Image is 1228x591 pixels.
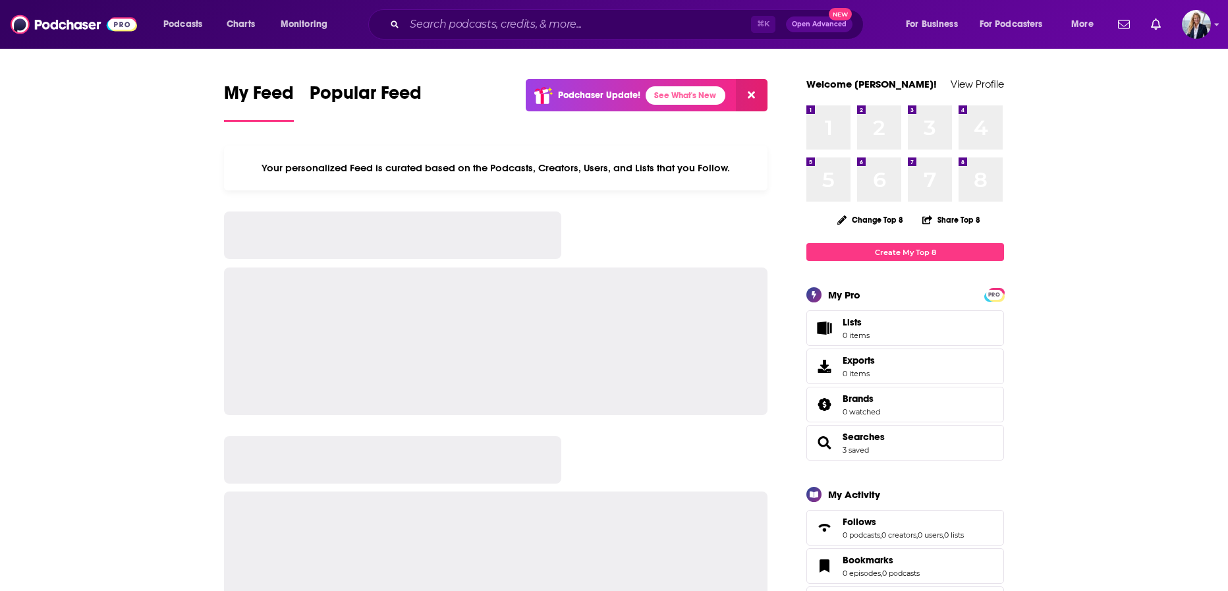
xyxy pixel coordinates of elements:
a: My Feed [224,82,294,122]
span: , [880,530,881,540]
a: PRO [986,289,1002,299]
a: Create My Top 8 [806,243,1004,261]
div: Search podcasts, credits, & more... [381,9,876,40]
a: Exports [806,349,1004,384]
button: open menu [271,14,345,35]
a: View Profile [951,78,1004,90]
div: My Pro [828,289,860,301]
span: Podcasts [163,15,202,34]
a: Bookmarks [843,554,920,566]
img: User Profile [1182,10,1211,39]
span: , [916,530,918,540]
a: 0 lists [944,530,964,540]
button: Show profile menu [1182,10,1211,39]
span: New [829,8,852,20]
span: Monitoring [281,15,327,34]
span: Bookmarks [806,548,1004,584]
span: Exports [843,354,875,366]
a: Charts [218,14,263,35]
input: Search podcasts, credits, & more... [405,14,751,35]
a: Show notifications dropdown [1113,13,1135,36]
a: 0 podcasts [882,569,920,578]
button: Change Top 8 [829,211,911,228]
button: open menu [897,14,974,35]
span: Brands [843,393,874,405]
button: open menu [154,14,219,35]
span: Charts [227,15,255,34]
div: Your personalized Feed is curated based on the Podcasts, Creators, Users, and Lists that you Follow. [224,146,767,190]
span: More [1071,15,1094,34]
span: PRO [986,290,1002,300]
button: Open AdvancedNew [786,16,852,32]
a: Bookmarks [811,557,837,575]
span: Follows [806,510,1004,546]
img: Podchaser - Follow, Share and Rate Podcasts [11,12,137,37]
a: 0 episodes [843,569,881,578]
span: For Podcasters [980,15,1043,34]
button: Share Top 8 [922,207,981,233]
a: 0 creators [881,530,916,540]
a: Searches [843,431,885,443]
span: Brands [806,387,1004,422]
span: Logged in as carolynchauncey [1182,10,1211,39]
a: Follows [811,519,837,537]
span: 0 items [843,369,875,378]
a: Follows [843,516,964,528]
span: Exports [811,357,837,376]
span: My Feed [224,82,294,112]
div: My Activity [828,488,880,501]
span: Searches [806,425,1004,461]
span: Open Advanced [792,21,847,28]
span: Bookmarks [843,554,893,566]
span: For Business [906,15,958,34]
a: Brands [843,393,880,405]
button: open menu [971,14,1062,35]
a: 0 users [918,530,943,540]
a: Welcome [PERSON_NAME]! [806,78,937,90]
p: Podchaser Update! [558,90,640,101]
a: 0 watched [843,407,880,416]
span: Lists [843,316,870,328]
span: Follows [843,516,876,528]
span: ⌘ K [751,16,775,33]
span: , [943,530,944,540]
a: Searches [811,434,837,452]
a: See What's New [646,86,725,105]
a: 0 podcasts [843,530,880,540]
span: Lists [811,319,837,337]
button: open menu [1062,14,1110,35]
a: Show notifications dropdown [1146,13,1166,36]
span: 0 items [843,331,870,340]
a: 3 saved [843,445,869,455]
a: Lists [806,310,1004,346]
span: Popular Feed [310,82,422,112]
a: Brands [811,395,837,414]
span: , [881,569,882,578]
a: Popular Feed [310,82,422,122]
span: Lists [843,316,862,328]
